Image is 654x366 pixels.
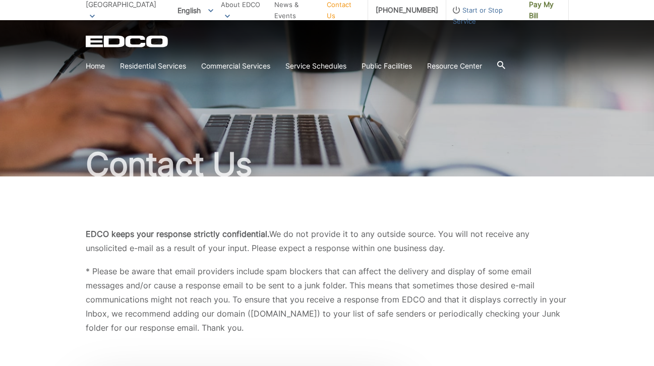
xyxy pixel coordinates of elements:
a: Home [86,60,105,72]
a: Commercial Services [201,60,270,72]
span: English [170,2,221,19]
b: EDCO keeps your response strictly confidential. [86,229,269,239]
a: Service Schedules [285,60,346,72]
a: EDCD logo. Return to the homepage. [86,35,169,47]
a: Public Facilities [362,60,412,72]
a: Resource Center [427,60,482,72]
a: Residential Services [120,60,186,72]
p: * Please be aware that email providers include spam blockers that can affect the delivery and dis... [86,264,569,335]
p: We do not provide it to any outside source. You will not receive any unsolicited e-mail as a resu... [86,227,569,255]
h1: Contact Us [86,148,569,180]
